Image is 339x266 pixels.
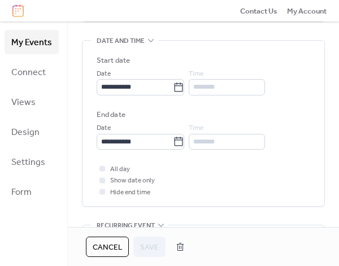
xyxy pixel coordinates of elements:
span: Date [97,68,111,80]
a: Connect [5,60,59,84]
span: Hide end time [110,187,150,198]
a: My Events [5,30,59,54]
span: Design [11,124,40,141]
span: Cancel [93,242,122,253]
span: Views [11,94,36,111]
img: logo [12,5,24,17]
div: End date [97,109,125,120]
button: Cancel [86,237,129,257]
span: Connect [11,64,46,81]
span: Show date only [110,175,155,186]
a: Form [5,180,59,204]
span: Recurring event [97,220,155,232]
a: My Account [287,5,327,16]
span: My Events [11,34,52,51]
a: Views [5,90,59,114]
a: Settings [5,150,59,174]
span: Date and time [97,35,145,46]
span: Date [97,123,111,134]
a: Design [5,120,59,144]
a: Contact Us [240,5,277,16]
span: Time [189,123,203,134]
span: Time [189,68,203,80]
span: Settings [11,154,45,171]
span: Contact Us [240,6,277,17]
div: Start date [97,55,130,66]
span: Form [11,184,32,201]
span: My Account [287,6,327,17]
span: All day [110,164,130,175]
